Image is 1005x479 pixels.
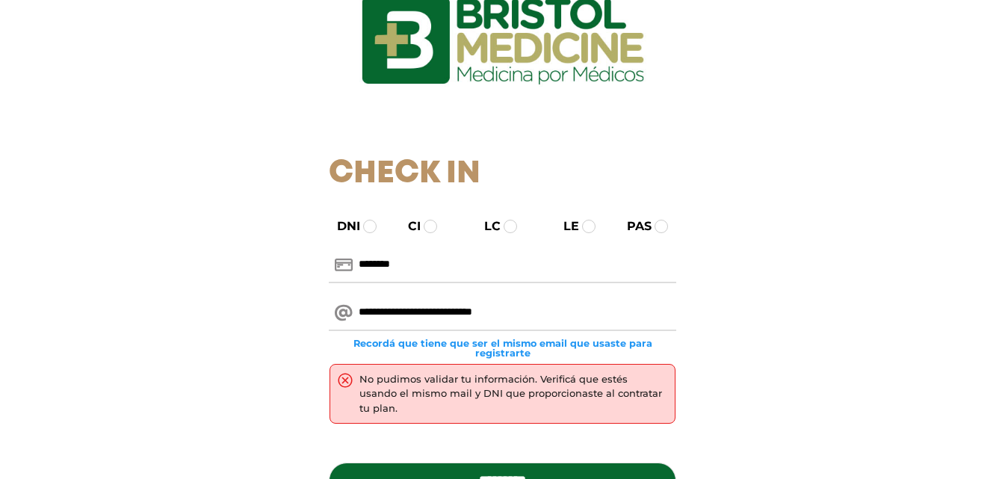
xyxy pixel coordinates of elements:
small: Recordá que tiene que ser el mismo email que usaste para registrarte [329,339,676,358]
label: DNI [324,217,360,235]
label: LC [471,217,501,235]
h1: Check In [329,155,676,193]
div: No pudimos validar tu información. Verificá que estés usando el mismo mail y DNI que proporcionas... [359,372,667,416]
label: PAS [613,217,652,235]
label: CI [395,217,421,235]
label: LE [550,217,579,235]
